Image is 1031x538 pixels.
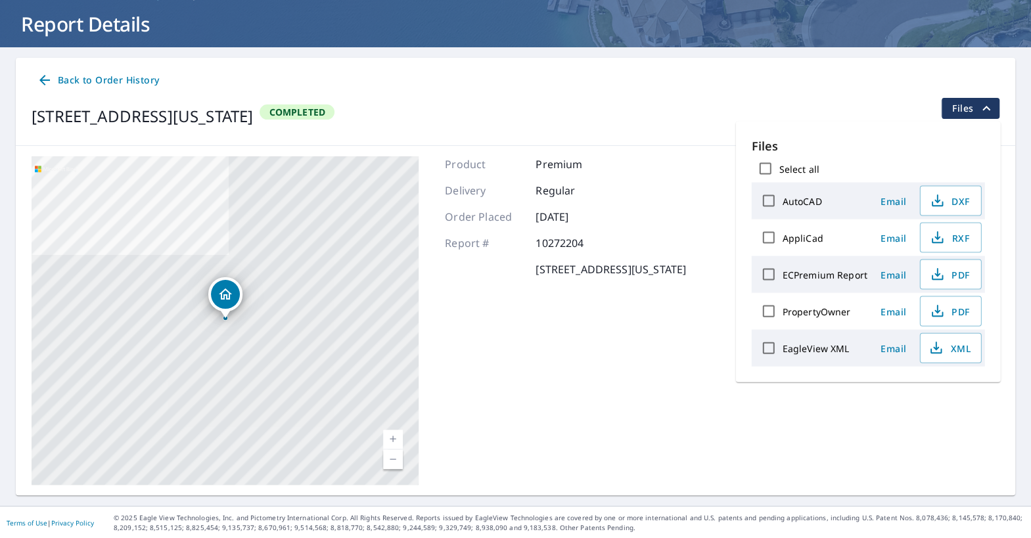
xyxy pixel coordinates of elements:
[208,277,242,318] div: Dropped pin, building 1, Residential property, 8 W Polk St Colorado Springs, CO 80907-6138
[941,98,999,119] button: filesDropdownBtn-10272204
[928,340,971,356] span: XML
[37,72,159,89] span: Back to Order History
[32,68,164,93] a: Back to Order History
[752,137,985,155] p: Files
[261,106,333,118] span: Completed
[16,11,1015,37] h1: Report Details
[878,268,909,280] span: Email
[873,264,915,284] button: Email
[445,156,524,172] p: Product
[952,101,994,116] span: Files
[383,430,403,449] a: Current Level 17, Zoom In
[7,518,47,527] a: Terms of Use
[783,194,822,207] label: AutoCAD
[536,235,614,251] p: 10272204
[536,156,614,172] p: Premium
[920,333,982,363] button: XML
[114,513,1024,533] p: © 2025 Eagle View Technologies, Inc. and Pictometry International Corp. All Rights Reserved. Repo...
[920,296,982,326] button: PDF
[383,449,403,469] a: Current Level 17, Zoom Out
[536,183,614,198] p: Regular
[873,191,915,211] button: Email
[873,301,915,321] button: Email
[445,235,524,251] p: Report #
[783,231,823,244] label: AppliCad
[928,193,971,209] span: DXF
[783,305,851,317] label: PropertyOwner
[878,342,909,354] span: Email
[7,519,94,527] p: |
[783,342,850,354] label: EagleView XML
[445,183,524,198] p: Delivery
[928,303,971,319] span: PDF
[920,223,982,253] button: RXF
[928,267,971,282] span: PDF
[783,268,867,280] label: ECPremium Report
[920,186,982,216] button: DXF
[878,305,909,317] span: Email
[920,259,982,290] button: PDF
[536,209,614,225] p: [DATE]
[779,162,819,175] label: Select all
[878,194,909,207] span: Email
[536,261,686,277] p: [STREET_ADDRESS][US_STATE]
[878,231,909,244] span: Email
[928,230,971,246] span: RXF
[873,338,915,358] button: Email
[51,518,94,527] a: Privacy Policy
[445,209,524,225] p: Order Placed
[873,227,915,248] button: Email
[32,104,253,128] div: [STREET_ADDRESS][US_STATE]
